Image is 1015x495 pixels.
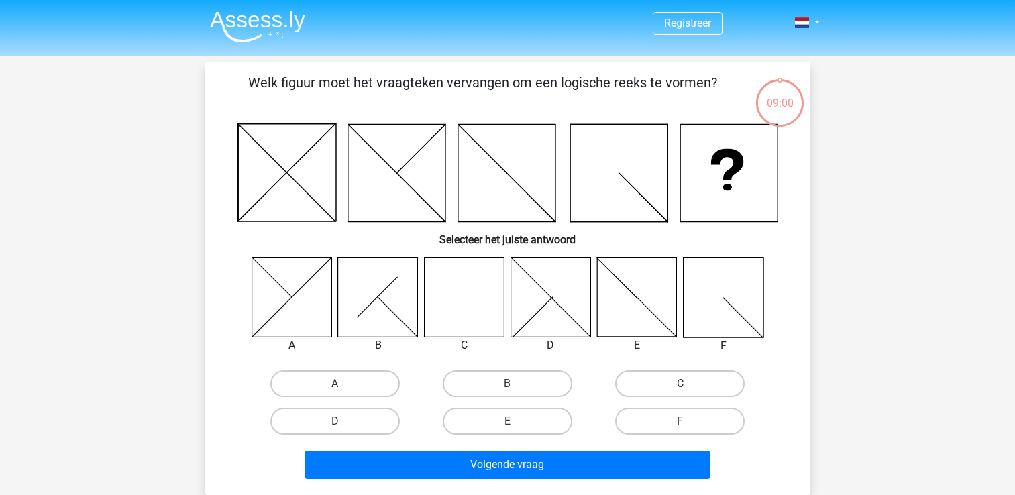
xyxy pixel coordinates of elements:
[586,337,688,353] div: E
[615,408,745,435] label: F
[500,337,602,353] div: D
[305,451,710,479] button: Volgende vraag
[270,370,400,397] label: A
[673,338,774,354] div: F
[755,78,805,111] div: 09:00
[227,223,789,246] h6: Selecteer het juiste antwoord
[443,408,572,435] label: E
[615,370,745,397] label: C
[210,11,305,42] img: Assessly
[664,17,711,30] a: Registreer
[242,337,343,353] div: A
[327,337,429,353] div: B
[443,370,572,397] label: B
[270,408,400,435] label: D
[227,72,739,113] p: Welk figuur moet het vraagteken vervangen om een logische reeks te vormen?
[414,337,515,353] div: C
